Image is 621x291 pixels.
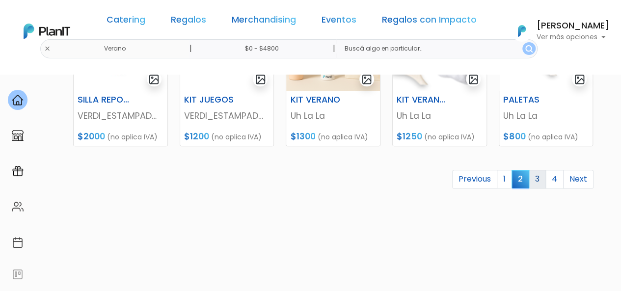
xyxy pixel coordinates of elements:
h6: KIT VERANO [284,95,349,105]
img: close-6986928ebcb1d6c9903e3b54e860dbc4d054630f23adef3a32610726dff6a82b.svg [44,46,51,52]
a: Eventos [322,16,356,27]
span: $1200 [184,131,209,142]
span: (no aplica IVA) [317,132,368,142]
input: Buscá algo en particular.. [336,39,537,58]
a: Previous [452,170,497,188]
span: (no aplica IVA) [528,132,578,142]
img: home-e721727adea9d79c4d83392d1f703f7f8bce08238fde08b1acbfd93340b81755.svg [12,94,24,106]
img: gallery-light [361,74,373,85]
img: gallery-light [574,74,585,85]
a: 3 [529,170,546,188]
img: calendar-87d922413cdce8b2cf7b7f5f62616a5cf9e4887200fb71536465627b3292af00.svg [12,237,24,248]
p: | [332,43,335,54]
img: marketplace-4ceaa7011d94191e9ded77b95e3339b90024bf715f7c57f8cf31f2d8c509eaba.svg [12,130,24,141]
span: (no aplica IVA) [424,132,475,142]
h6: KIT VERANO 2 [391,95,456,105]
span: $1300 [290,131,315,142]
span: $1250 [397,131,422,142]
img: gallery-light [148,74,160,85]
h6: KIT JUEGOS [178,95,243,105]
a: Regalos [171,16,206,27]
img: PlanIt Logo [24,24,70,39]
img: campaigns-02234683943229c281be62815700db0a1741e53638e28bf9629b52c665b00959.svg [12,165,24,177]
img: feedback-78b5a0c8f98aac82b08bfc38622c3050aee476f2c9584af64705fc4e61158814.svg [12,268,24,280]
h6: PALETAS [497,95,562,105]
h6: [PERSON_NAME] [537,22,609,30]
p: | [189,43,191,54]
a: 1 [497,170,512,188]
span: $800 [503,131,526,142]
a: 4 [545,170,564,188]
p: Uh La La [503,109,589,122]
span: (no aplica IVA) [107,132,158,142]
span: 2 [512,170,529,188]
div: ¿Necesitás ayuda? [51,9,141,28]
span: (no aplica IVA) [211,132,262,142]
a: gallery-light SILLA REPOSERA VERDI_ESTAMPADOS $2000 (no aplica IVA) [73,4,168,146]
a: gallery-light PALETAS Uh La La $800 (no aplica IVA) [499,4,594,146]
a: Next [563,170,594,188]
button: PlanIt Logo [PERSON_NAME] Ver más opciones [505,18,609,44]
a: Merchandising [232,16,296,27]
p: Ver más opciones [537,34,609,41]
a: gallery-light KIT VERANO Uh La La $1300 (no aplica IVA) [286,4,380,146]
a: Catering [107,16,145,27]
h6: SILLA REPOSERA [72,95,136,105]
img: people-662611757002400ad9ed0e3c099ab2801c6687ba6c219adb57efc949bc21e19d.svg [12,201,24,212]
img: gallery-light [255,74,266,85]
p: Uh La La [290,109,376,122]
p: VERDI_ESTAMPADOS [78,109,163,122]
a: Regalos con Impacto [382,16,477,27]
img: search_button-432b6d5273f82d61273b3651a40e1bd1b912527efae98b1b7a1b2c0702e16a8d.svg [525,45,533,53]
img: gallery-light [468,74,479,85]
p: Uh La La [397,109,483,122]
span: $2000 [78,131,105,142]
img: PlanIt Logo [511,20,533,42]
a: gallery-light KIT VERANO 2 Uh La La $1250 (no aplica IVA) [392,4,487,146]
a: gallery-light KIT JUEGOS VERDI_ESTAMPADOS $1200 (no aplica IVA) [180,4,274,146]
p: VERDI_ESTAMPADOS [184,109,270,122]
